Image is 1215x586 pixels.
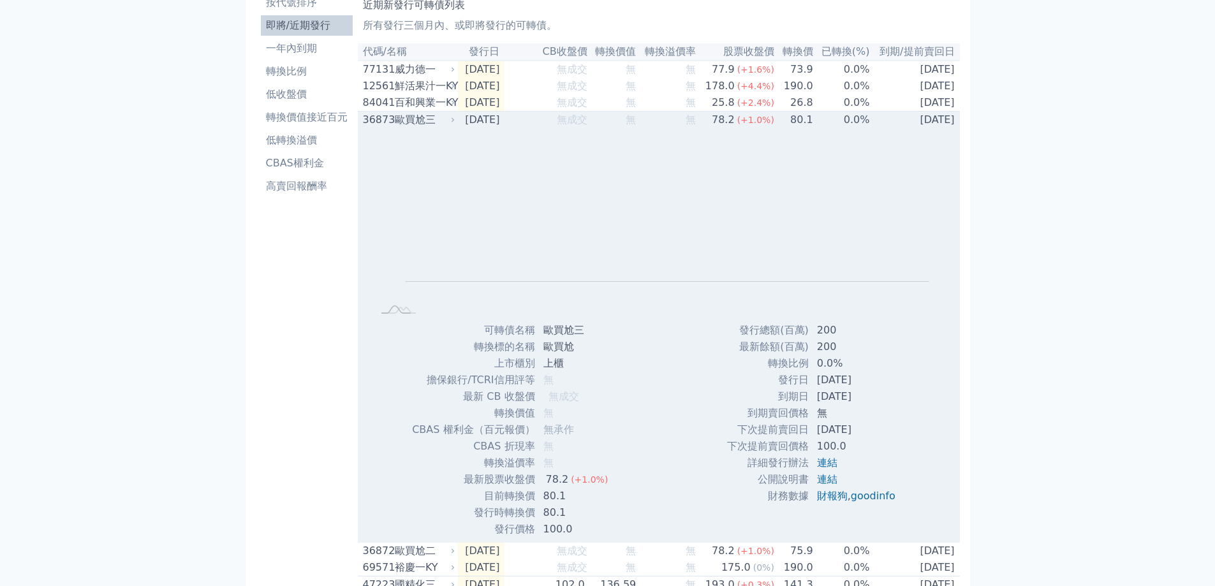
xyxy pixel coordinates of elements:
div: 36872 [363,543,392,559]
div: 25.8 [709,95,737,110]
td: 最新 CB 收盤價 [411,388,535,405]
th: 轉換價 [775,43,814,61]
td: [DATE] [458,543,505,559]
li: 低轉換溢價 [261,133,353,148]
td: 0.0% [814,543,871,559]
span: 無成交 [557,114,587,126]
td: [DATE] [871,61,960,78]
td: 擔保銀行/TCRI信用評等 [411,372,535,388]
td: 轉換比例 [726,355,809,372]
div: 78.2 [543,472,571,487]
td: [DATE] [871,94,960,112]
span: (+1.0%) [737,115,774,125]
a: 低收盤價 [261,84,353,105]
td: [DATE] [458,94,505,112]
a: 高賣回報酬率 [261,176,353,196]
td: 歐買尬三 [536,322,619,339]
div: 歐買尬三 [395,112,453,128]
td: 發行價格 [411,521,535,538]
span: (+2.4%) [737,98,774,108]
li: 轉換比例 [261,64,353,79]
td: CBAS 折現率 [411,438,535,455]
a: goodinfo [851,490,895,502]
li: 高賣回報酬率 [261,179,353,194]
th: 已轉換(%) [814,43,871,61]
td: [DATE] [809,388,906,405]
td: 200 [809,339,906,355]
div: 69571 [363,560,392,575]
span: 無成交 [557,561,587,573]
td: 發行總額(百萬) [726,322,809,339]
a: 即將/近期發行 [261,15,353,36]
td: [DATE] [871,78,960,94]
a: 一年內到期 [261,38,353,59]
li: 轉換價值接近百元 [261,110,353,125]
a: 連結 [817,457,837,469]
td: 最新股票收盤價 [411,471,535,488]
span: 無 [543,374,554,386]
div: 178.0 [703,78,737,94]
span: 無 [626,96,636,108]
div: 78.2 [709,112,737,128]
li: 即將/近期發行 [261,18,353,33]
td: 190.0 [775,78,814,94]
span: 無 [626,545,636,557]
td: 80.1 [536,504,619,521]
span: 無 [686,114,696,126]
span: 無 [543,457,554,469]
li: 一年內到期 [261,41,353,56]
div: 歐買尬二 [395,543,453,559]
td: 0.0% [814,112,871,129]
td: 0.0% [814,61,871,78]
span: 無 [686,561,696,573]
td: [DATE] [458,559,505,576]
a: 轉換價值接近百元 [261,107,353,128]
span: 無成交 [557,63,587,75]
a: 財報狗 [817,490,848,502]
th: 代碼/名稱 [358,43,458,61]
span: (+1.0%) [571,474,608,485]
th: 到期/提前賣回日 [871,43,960,61]
th: 轉換價值 [588,43,637,61]
td: 80.1 [536,488,619,504]
td: [DATE] [809,421,906,438]
span: 無 [686,96,696,108]
div: 175.0 [719,560,753,575]
th: 股票收盤價 [696,43,775,61]
td: 詳細發行辦法 [726,455,809,471]
th: 轉換溢價率 [637,43,696,61]
td: 上市櫃別 [411,355,535,372]
span: 無 [686,80,696,92]
div: 12561 [363,78,392,94]
td: 目前轉換價 [411,488,535,504]
span: 無 [543,440,554,452]
span: (0%) [753,562,774,573]
td: 轉換標的名稱 [411,339,535,355]
td: 轉換價值 [411,405,535,421]
div: 威力德一 [395,62,453,77]
li: 低收盤價 [261,87,353,102]
td: 發行時轉換價 [411,504,535,521]
td: 100.0 [536,521,619,538]
p: 所有發行三個月內、或即將發行的可轉債。 [363,18,955,33]
td: [DATE] [458,61,505,78]
span: 無 [626,63,636,75]
th: CB收盤價 [504,43,587,61]
td: 75.9 [775,543,814,559]
td: 到期日 [726,388,809,405]
span: 無 [626,80,636,92]
td: 0.0% [814,78,871,94]
td: 可轉債名稱 [411,322,535,339]
td: 下次提前賣回價格 [726,438,809,455]
td: 下次提前賣回日 [726,421,809,438]
div: 77131 [363,62,392,77]
g: Chart [394,148,929,300]
td: [DATE] [871,559,960,576]
div: 36873 [363,112,392,128]
td: [DATE] [458,78,505,94]
div: 百和興業一KY [395,95,453,110]
td: 發行日 [726,372,809,388]
td: [DATE] [871,543,960,559]
a: 低轉換溢價 [261,130,353,150]
a: CBAS權利金 [261,153,353,173]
